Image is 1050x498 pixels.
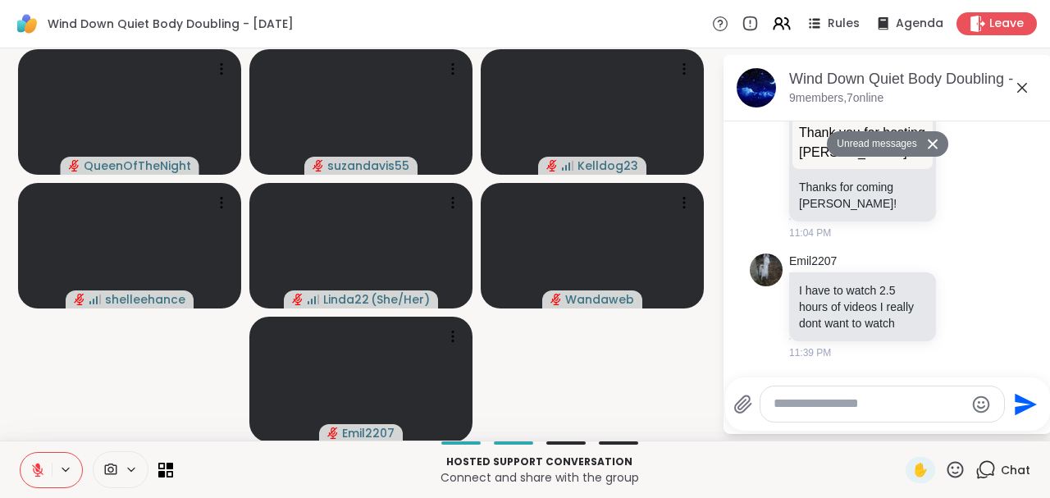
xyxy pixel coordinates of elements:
[327,427,339,439] span: audio-muted
[48,16,294,32] span: Wind Down Quiet Body Doubling - [DATE]
[799,123,926,162] p: Thank you for hosting [PERSON_NAME]
[789,90,883,107] p: 9 members, 7 online
[313,160,324,171] span: audio-muted
[989,16,1024,32] span: Leave
[183,469,896,486] p: Connect and share with the group
[327,158,409,174] span: suzandavis55
[292,294,304,305] span: audio-muted
[183,455,896,469] p: Hosted support conversation
[577,158,638,174] span: Kelldog23
[550,294,562,305] span: audio-muted
[74,294,85,305] span: audio-muted
[323,291,369,308] span: Linda22
[84,158,191,174] span: QueenOfTheNight
[789,226,831,240] span: 11:04 PM
[971,395,991,414] button: Emoji picker
[828,16,860,32] span: Rules
[750,254,783,286] img: https://sharewell-space-live.sfo3.digitaloceanspaces.com/user-generated/533e235e-f4e9-42f3-ab5a-1...
[799,179,926,212] p: Thanks for coming [PERSON_NAME]!
[737,68,776,107] img: Wind Down Quiet Body Doubling - Sunday, Oct 05
[13,10,41,38] img: ShareWell Logomark
[1005,386,1042,423] button: Send
[1001,462,1030,478] span: Chat
[371,291,430,308] span: ( She/Her )
[546,160,558,171] span: audio-muted
[789,69,1039,89] div: Wind Down Quiet Body Doubling - [DATE]
[912,460,929,480] span: ✋
[896,16,943,32] span: Agenda
[774,395,965,413] textarea: Type your message
[105,291,185,308] span: shelleehance
[827,131,921,158] button: Unread messages
[565,291,634,308] span: Wandaweb
[789,254,837,270] a: Emil2207
[799,282,926,331] p: I have to watch 2.5 hours of videos I really dont want to watch
[789,345,831,360] span: 11:39 PM
[342,425,395,441] span: Emil2207
[69,160,80,171] span: audio-muted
